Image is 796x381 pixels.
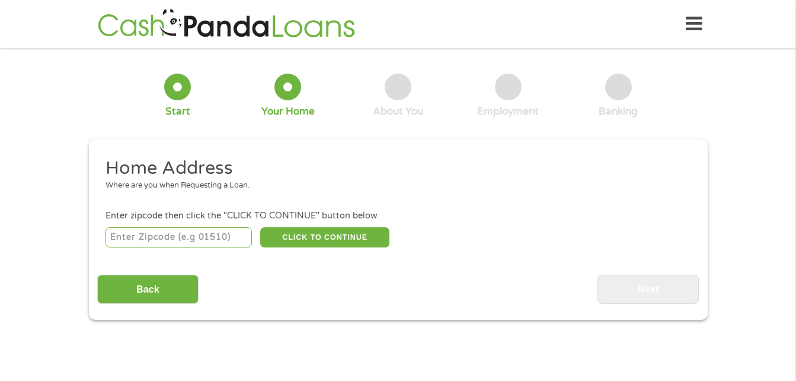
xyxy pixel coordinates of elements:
[165,105,190,118] div: Start
[106,209,690,223] div: Enter zipcode then click the "CLICK TO CONTINUE" button below.
[106,157,682,180] h2: Home Address
[106,180,682,192] div: Where are you when Requesting a Loan.
[477,105,539,118] div: Employment
[597,275,699,304] input: Next
[94,7,359,41] img: GetLoanNow Logo
[261,105,315,118] div: Your Home
[97,275,199,304] input: Back
[373,105,423,118] div: About You
[599,105,638,118] div: Banking
[106,227,252,247] input: Enter Zipcode (e.g 01510)
[260,227,389,247] button: CLICK TO CONTINUE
